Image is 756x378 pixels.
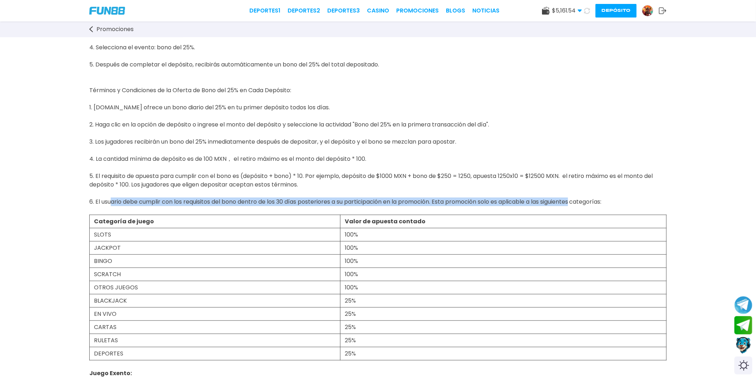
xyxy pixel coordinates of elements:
[735,296,752,314] button: Join telegram channel
[96,25,134,34] span: Promociones
[345,349,356,358] span: 25%
[345,217,426,225] strong: Valor de apuesta contado
[345,244,358,252] span: 100%
[345,297,356,305] span: 25%
[327,6,360,15] a: Deportes3
[345,230,358,239] span: 100%
[735,357,752,374] div: Switch theme
[288,6,320,15] a: Deportes2
[596,4,637,18] button: Depósito
[735,336,752,355] button: Contact customer service
[345,310,356,318] span: 25%
[94,336,118,344] span: RULETAS
[345,323,356,331] span: 25%
[94,257,112,265] span: BINGO
[472,6,499,15] a: NOTICIAS
[94,310,116,318] span: EN VIVO
[89,25,141,34] a: Promociones
[94,297,127,305] span: BLACKJACK
[345,336,356,344] span: 25%
[735,316,752,335] button: Join telegram
[446,6,465,15] a: BLOGS
[94,244,121,252] span: JACKPOT
[552,6,582,15] span: $ 5,161.54
[89,7,125,15] img: Company Logo
[94,217,154,225] strong: Categoría de juego
[367,6,389,15] a: CASINO
[642,5,653,16] img: Avatar
[396,6,439,15] a: Promociones
[94,283,138,292] span: OTROS JUEGOS
[345,257,358,265] span: 100%
[89,369,132,377] strong: Juego Exento:
[94,230,111,239] span: SLOTS
[94,349,123,358] span: DEPORTES
[345,270,358,278] span: 100%
[94,270,121,278] span: SCRATCH
[642,5,659,16] a: Avatar
[345,283,358,292] span: 100%
[94,323,116,331] span: CARTAS
[249,6,280,15] a: Deportes1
